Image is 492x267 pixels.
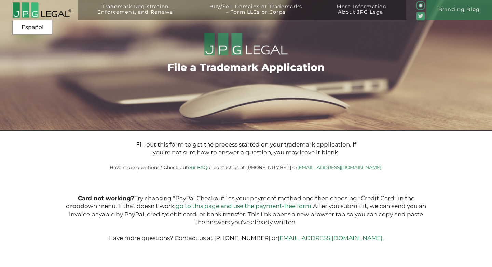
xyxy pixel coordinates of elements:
img: 2016-logo-black-letters-3-r.png [12,2,71,18]
a: [EMAIL_ADDRESS][DOMAIN_NAME]. [278,234,384,241]
b: Card not working? [78,195,134,202]
p: Try choosing “PayPal Checkout” as your payment method and then choosing “Credit Card” in the drop... [64,194,428,242]
p: Fill out this form to get the process started on your trademark application. If you’re not sure h... [128,141,364,157]
a: our FAQ [188,165,207,170]
img: glyph-logo_May2016-green3-90.png [416,1,425,10]
small: Have more questions? Check out or contact us at [PHONE_NUMBER] or . [110,165,382,170]
a: Buy/Sell Domains or Trademarks– Form LLCs or Corps [194,4,317,24]
a: go to this page and use the payment-free form. [176,203,313,209]
a: More InformationAbout JPG Legal [322,4,401,24]
img: Twitter_Social_Icon_Rounded_Square_Color-mid-green3-90.png [416,12,425,20]
a: Trademark Registration,Enforcement, and Renewal [83,4,190,24]
a: [EMAIL_ADDRESS][DOMAIN_NAME] [297,165,381,170]
a: Español [14,21,50,34]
